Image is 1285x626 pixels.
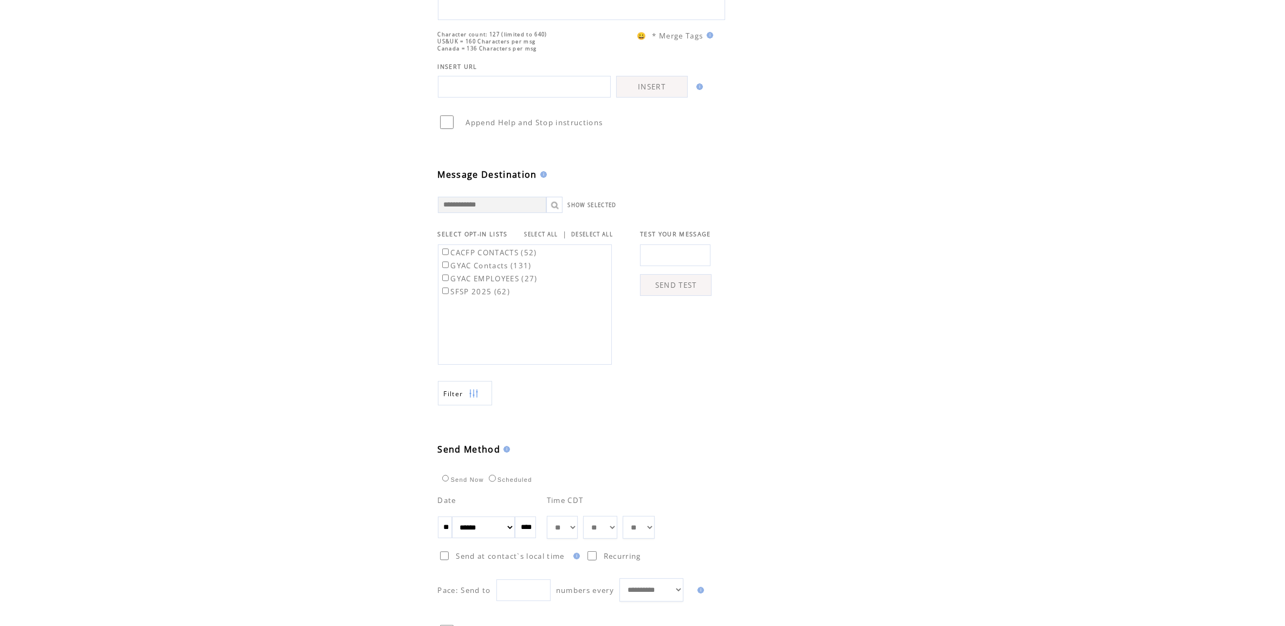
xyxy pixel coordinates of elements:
span: Pace: Send to [438,585,491,595]
span: SELECT OPT-IN LISTS [438,230,508,238]
img: help.gif [693,83,703,90]
span: Append Help and Stop instructions [466,118,603,127]
span: Message Destination [438,169,537,180]
label: Send Now [440,476,484,483]
span: numbers every [556,585,614,595]
a: SHOW SELECTED [568,202,617,209]
span: 😀 [637,31,647,41]
img: help.gif [500,446,510,453]
label: Scheduled [486,476,532,483]
input: Send Now [442,475,449,482]
input: CACFP CONTACTS (52) [442,248,449,255]
span: Canada = 136 Characters per msg [438,45,537,52]
span: TEST YOUR MESSAGE [640,230,711,238]
span: Time CDT [547,495,584,505]
span: US&UK = 160 Characters per msg [438,38,536,45]
label: GYAC Contacts (131) [440,261,532,270]
span: * Merge Tags [653,31,703,41]
span: Show filters [444,389,463,398]
a: Filter [438,381,492,405]
img: help.gif [694,587,704,593]
label: GYAC EMPLOYEES (27) [440,274,538,283]
img: help.gif [570,553,580,559]
span: Character count: 127 (limited to 640) [438,31,547,38]
img: help.gif [537,171,547,178]
span: | [563,229,567,239]
label: CACFP CONTACTS (52) [440,248,537,257]
a: DESELECT ALL [571,231,613,238]
span: Send Method [438,443,501,455]
img: help.gif [703,32,713,38]
label: SFSP 2025 (62) [440,287,511,296]
img: filters.png [469,382,479,406]
input: SFSP 2025 (62) [442,287,449,294]
span: INSERT URL [438,63,477,70]
span: Send at contact`s local time [456,551,564,561]
a: SELECT ALL [525,231,558,238]
a: SEND TEST [640,274,712,296]
input: GYAC EMPLOYEES (27) [442,274,449,281]
input: Scheduled [489,475,496,482]
input: GYAC Contacts (131) [442,261,449,268]
a: INSERT [616,76,688,98]
span: Recurring [604,551,641,561]
span: Date [438,495,456,505]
